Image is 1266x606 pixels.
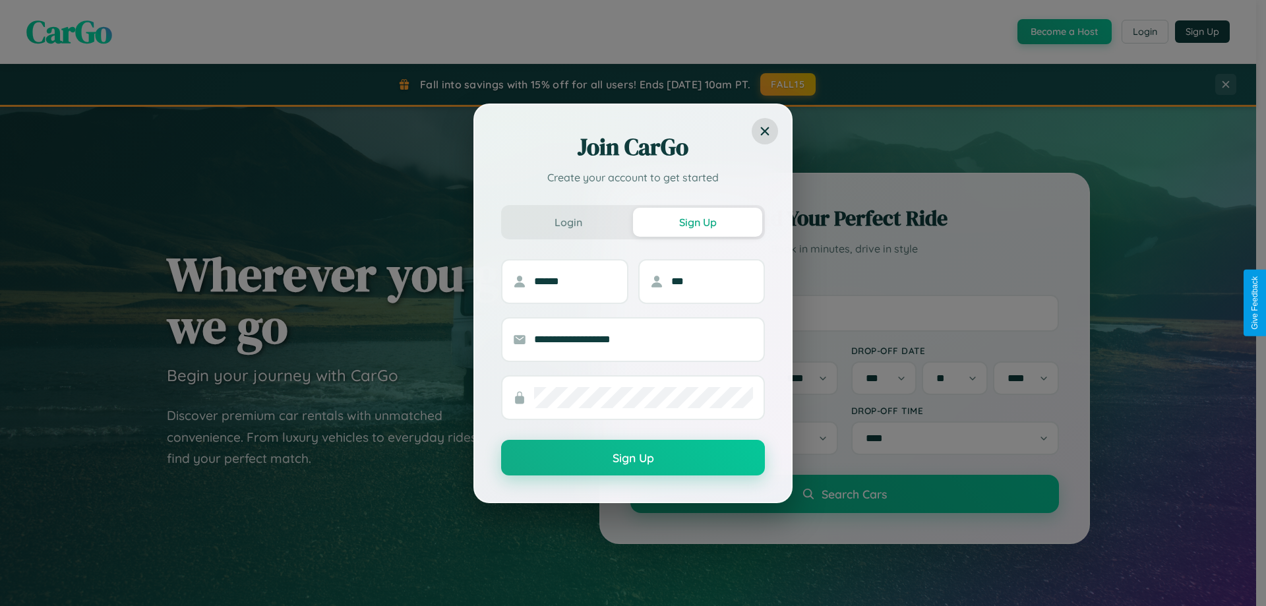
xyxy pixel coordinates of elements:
p: Create your account to get started [501,169,765,185]
button: Login [504,208,633,237]
button: Sign Up [633,208,762,237]
div: Give Feedback [1250,276,1259,330]
h2: Join CarGo [501,131,765,163]
button: Sign Up [501,440,765,475]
